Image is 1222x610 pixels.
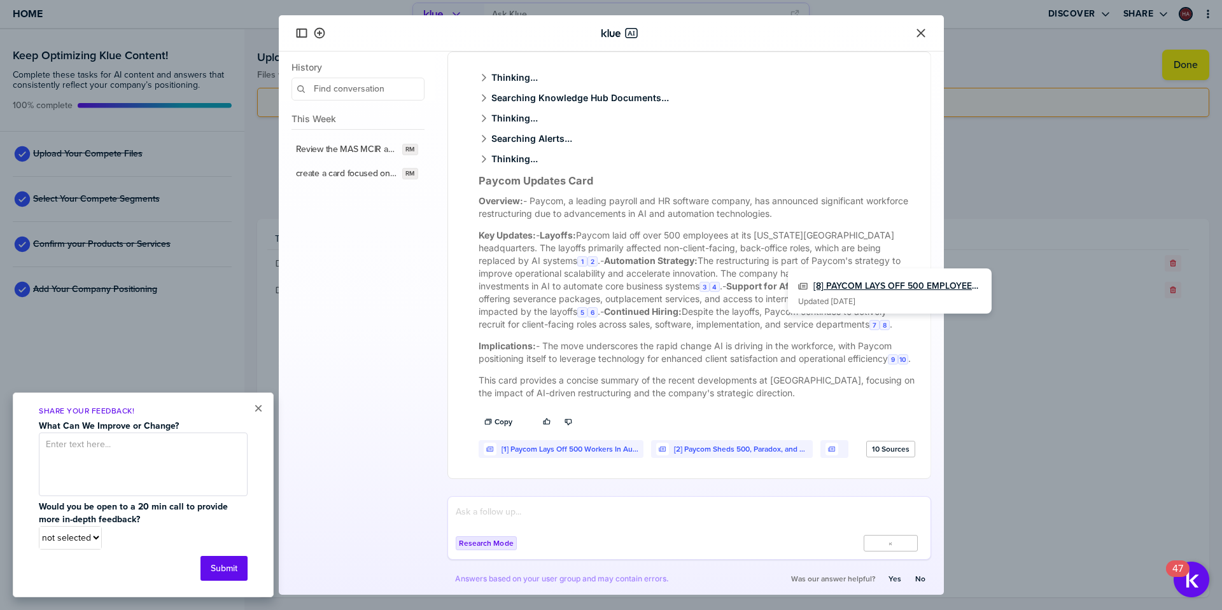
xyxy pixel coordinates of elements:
[479,73,538,83] span: Thinking...
[479,93,669,103] span: Searching Knowledge Hub Documents...
[866,441,915,457] button: 10 Sources
[703,283,706,291] span: 3
[674,445,808,454] a: [2] Paycom Sheds 500, Paradox, and More [MEDICAL_DATA]
[479,413,518,430] button: Copy
[909,571,931,587] button: No
[873,321,876,329] span: 7
[39,500,230,526] strong: Would you be open to a 20 min call to provide more in-depth feedback?
[540,230,576,240] strong: Layoffs:
[459,537,514,549] span: Research Mode
[798,296,855,306] span: Updated [DATE]
[1174,562,1209,597] button: Open Resource Center, 47 new notifications
[479,340,536,351] strong: Implications:
[913,25,929,41] button: Close
[479,134,572,144] span: Searching Alerts...
[455,574,669,584] span: Answers based on your user group and may contain errors.
[291,113,425,124] span: This Week
[39,419,179,433] strong: What Can We Improve or Change?
[872,444,909,454] label: 10 Sources
[604,306,682,317] strong: Continued Hiring:
[296,144,398,155] label: Review the MAS MCIR and identify updates on Paycom and build a single card with all of these
[591,308,594,316] span: 6
[479,154,538,164] span: Thinking...
[1172,569,1183,585] div: 47
[888,574,901,584] label: Yes
[915,574,925,584] label: No
[899,356,906,363] span: 10
[479,340,915,365] p: - The move underscores the rapid change AI is driving in the workforce, with Paycom positioning i...
[200,556,248,581] button: Submit
[726,281,870,291] strong: Support for Affected Employees:
[39,406,248,417] p: Share Your Feedback!
[287,137,427,162] button: Review the MAS MCIR and identify updates on Paycom and build a single card with all of theseRM
[479,374,915,399] p: This card provides a concise summary of the recent developments at [GEOGRAPHIC_DATA], focusing on...
[479,195,523,206] strong: Overview:
[883,571,907,587] button: Yes
[712,283,717,291] span: 4
[580,308,584,316] span: 5
[254,401,263,416] button: Close
[891,356,895,363] span: 9
[479,195,915,220] p: - Paycom, a leading payroll and HR software company, has announced significant workforce restruct...
[604,255,698,266] strong: Automation Strategy:
[813,281,981,291] a: [8] PAYCOM LAYS OFF 500 EMPLOYEES, WILL REPLACE JOBS WITH AI
[479,174,915,187] h3: Paycom Updates Card
[479,113,538,123] span: Thinking...
[296,168,398,179] label: create a card focused on Dayforces product updates only looking at the Dayforce Q2FY24 Earnings A...
[405,144,414,155] span: RM
[883,321,887,329] span: 8
[581,258,584,265] span: 1
[291,62,425,73] span: History
[502,445,639,454] a: [1] Paycom Lays Off 500 Workers In Automation Restructuring
[791,574,875,584] span: Was our answer helpful?
[591,258,594,265] span: 2
[495,417,512,427] label: Copy
[291,78,425,101] input: Find conversation
[405,169,414,179] span: RM
[479,229,915,331] p: - Paycom laid off over 500 employees at its [US_STATE][GEOGRAPHIC_DATA] headquarters. The layoffs...
[479,230,536,240] strong: Key Updates:
[287,162,427,186] button: create a card focused on Dayforces product updates only looking at the Dayforce Q2FY24 Earnings A...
